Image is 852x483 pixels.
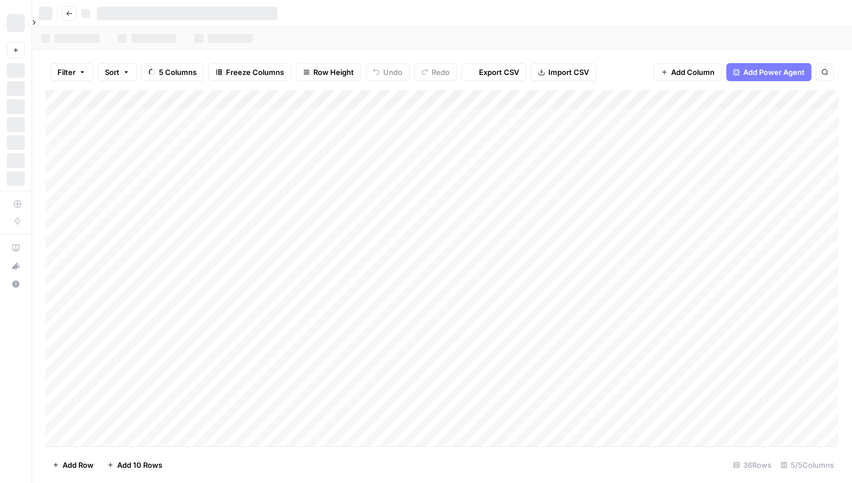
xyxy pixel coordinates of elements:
button: 5 Columns [141,63,204,81]
button: Help + Support [7,275,25,293]
button: Filter [50,63,93,81]
div: 36 Rows [729,456,776,474]
button: Import CSV [531,63,596,81]
button: Add Column [654,63,722,81]
button: Freeze Columns [208,63,291,81]
span: Add Row [63,459,94,471]
div: What's new? [7,258,24,274]
button: Add 10 Rows [100,456,169,474]
span: 5 Columns [159,67,197,78]
button: Add Row [46,456,100,474]
span: Filter [57,67,76,78]
span: Row Height [313,67,354,78]
span: Export CSV [479,67,519,78]
button: What's new? [7,257,25,275]
span: Undo [383,67,402,78]
button: Export CSV [461,63,526,81]
button: Undo [366,63,410,81]
a: AirOps Academy [7,239,25,257]
span: Redo [432,67,450,78]
button: Add Power Agent [726,63,811,81]
span: Add Power Agent [743,67,805,78]
span: Add Column [671,67,715,78]
span: Sort [105,67,119,78]
div: 5/5 Columns [776,456,838,474]
button: Row Height [296,63,361,81]
span: Add 10 Rows [117,459,162,471]
span: Freeze Columns [226,67,284,78]
button: Redo [414,63,457,81]
span: Import CSV [548,67,589,78]
button: Sort [97,63,137,81]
